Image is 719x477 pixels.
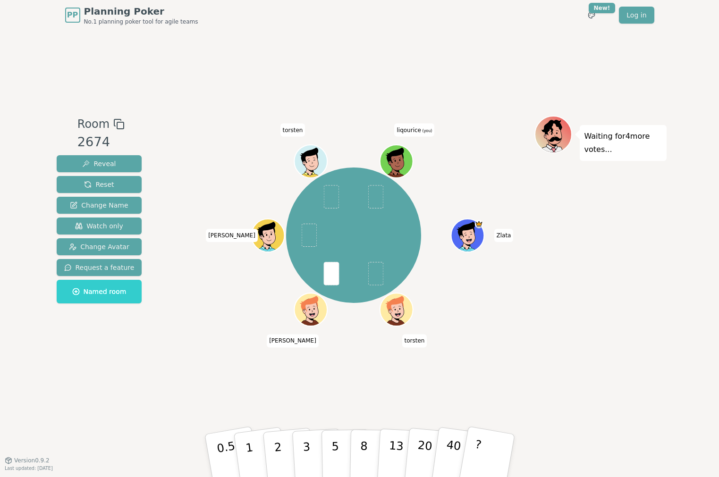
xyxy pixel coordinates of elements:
[57,259,142,276] button: Request a feature
[57,197,142,214] button: Change Name
[494,229,514,242] span: Click to change your name
[82,159,116,168] span: Reveal
[267,334,319,347] span: Click to change your name
[84,180,114,189] span: Reset
[64,263,135,272] span: Request a feature
[394,123,434,136] span: Click to change your name
[75,221,123,231] span: Watch only
[5,457,50,464] button: Version0.9.2
[57,176,142,193] button: Reset
[5,466,53,471] span: Last updated: [DATE]
[67,9,78,21] span: PP
[14,457,50,464] span: Version 0.9.2
[72,287,127,296] span: Named room
[57,238,142,255] button: Change Avatar
[57,218,142,234] button: Watch only
[65,5,198,25] a: PPPlanning PokerNo.1 planning poker tool for agile teams
[421,128,432,133] span: (you)
[84,5,198,18] span: Planning Poker
[402,334,427,347] span: Click to change your name
[584,130,662,156] p: Waiting for 4 more votes...
[206,229,258,242] span: Click to change your name
[84,18,198,25] span: No.1 planning poker tool for agile teams
[69,242,129,251] span: Change Avatar
[77,116,110,133] span: Room
[381,146,412,177] button: Click to change your avatar
[57,280,142,303] button: Named room
[583,7,600,24] button: New!
[619,7,654,24] a: Log in
[475,220,483,228] span: Zlata is the host
[57,155,142,172] button: Reveal
[70,201,128,210] span: Change Name
[280,123,305,136] span: Click to change your name
[77,133,125,152] div: 2674
[589,3,616,13] div: New!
